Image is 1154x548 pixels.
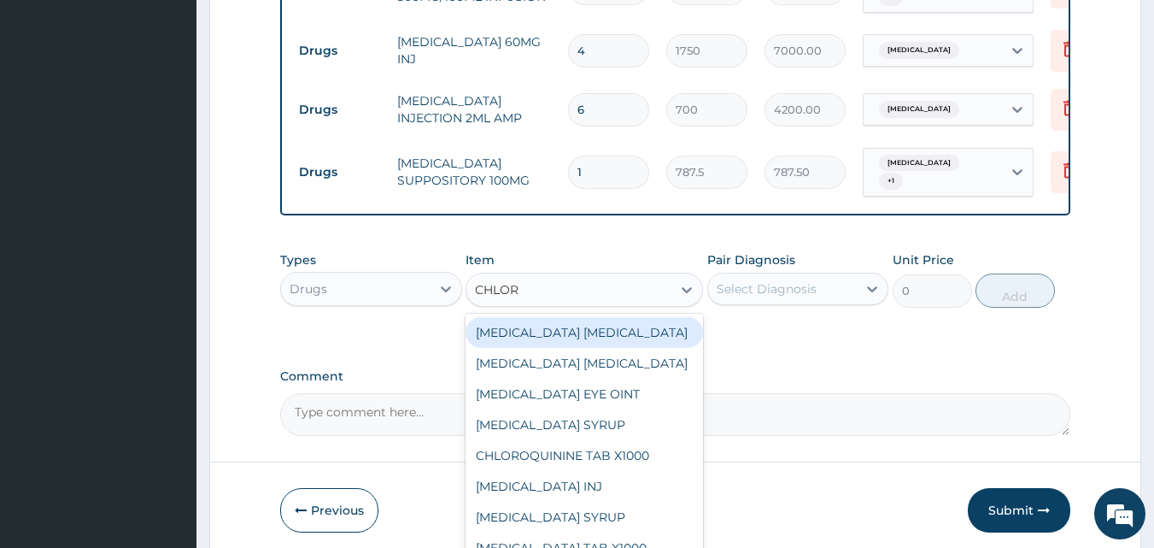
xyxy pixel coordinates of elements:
label: Item [466,251,495,268]
div: Minimize live chat window [280,9,321,50]
td: Drugs [290,35,389,67]
span: [MEDICAL_DATA] [879,155,959,172]
button: Submit [968,488,1070,533]
span: + 1 [879,173,903,190]
span: We're online! [99,165,236,338]
div: [MEDICAL_DATA] INJ [466,471,703,502]
td: [MEDICAL_DATA] INJECTION 2ML AMP [389,84,559,135]
td: [MEDICAL_DATA] 60MG INJ [389,25,559,76]
div: [MEDICAL_DATA] SYRUP [466,502,703,533]
div: [MEDICAL_DATA] [MEDICAL_DATA] [466,317,703,348]
div: [MEDICAL_DATA] [MEDICAL_DATA] [466,348,703,379]
img: d_794563401_company_1708531726252_794563401 [32,85,69,128]
label: Unit Price [893,251,954,268]
td: Drugs [290,156,389,188]
label: Types [280,253,316,268]
span: [MEDICAL_DATA] [879,42,959,59]
label: Comment [280,369,1071,384]
td: Drugs [290,94,389,126]
button: Previous [280,488,378,533]
button: Add [975,274,1055,308]
td: [MEDICAL_DATA] SUPPOSITORY 100MG [389,146,559,197]
div: [MEDICAL_DATA] EYE OINT [466,379,703,410]
div: Select Diagnosis [717,280,817,298]
div: [MEDICAL_DATA] SYRUP [466,410,703,440]
textarea: Type your message and hit 'Enter' [9,366,325,426]
div: Drugs [290,280,327,298]
div: CHLOROQUININE TAB X1000 [466,440,703,471]
label: Pair Diagnosis [707,251,795,268]
div: Chat with us now [89,96,287,118]
span: [MEDICAL_DATA] [879,101,959,118]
